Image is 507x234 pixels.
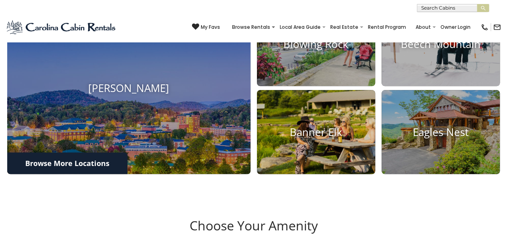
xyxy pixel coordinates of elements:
a: [PERSON_NAME] [7,2,250,174]
img: phone-regular-black.png [481,23,489,31]
a: Rental Program [364,22,410,33]
h4: Blowing Rock [257,38,375,50]
h4: Beech Mountain [382,38,500,50]
a: Banner Elk [257,90,375,174]
img: mail-regular-black.png [493,23,501,31]
h4: Banner Elk [257,126,375,138]
a: Owner Login [436,22,475,33]
a: About [412,22,435,33]
a: Beech Mountain [382,2,500,86]
img: Blue-2.png [6,19,117,35]
a: Eagles Nest [382,90,500,174]
span: My Favs [201,24,220,31]
a: My Favs [192,23,220,31]
h4: Eagles Nest [382,126,500,138]
a: Real Estate [326,22,362,33]
a: Local Area Guide [276,22,325,33]
h4: [PERSON_NAME] [7,82,250,94]
a: Browse More Locations [7,152,127,174]
a: Blowing Rock [257,2,375,86]
a: Browse Rentals [228,22,274,33]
